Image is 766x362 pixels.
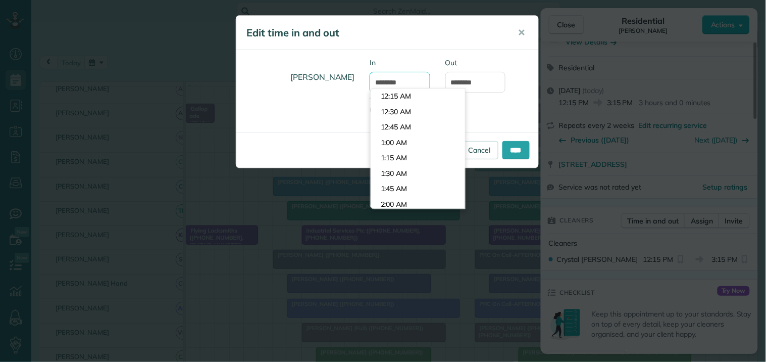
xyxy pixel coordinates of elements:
li: 12:15 AM [371,88,465,104]
li: 1:30 AM [371,166,465,182]
li: 1:45 AM [371,181,465,197]
li: 1:00 AM [371,135,465,151]
span: ✕ [518,27,526,38]
h4: [PERSON_NAME] [244,63,354,92]
label: In [370,58,430,68]
li: 2:00 AM [371,197,465,212]
li: 12:45 AM [371,119,465,135]
li: 1:15 AM [371,150,465,166]
label: Out [445,58,506,68]
h5: Edit time in and out [246,26,504,40]
li: 12:30 AM [371,104,465,120]
a: Cancel [460,141,498,159]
